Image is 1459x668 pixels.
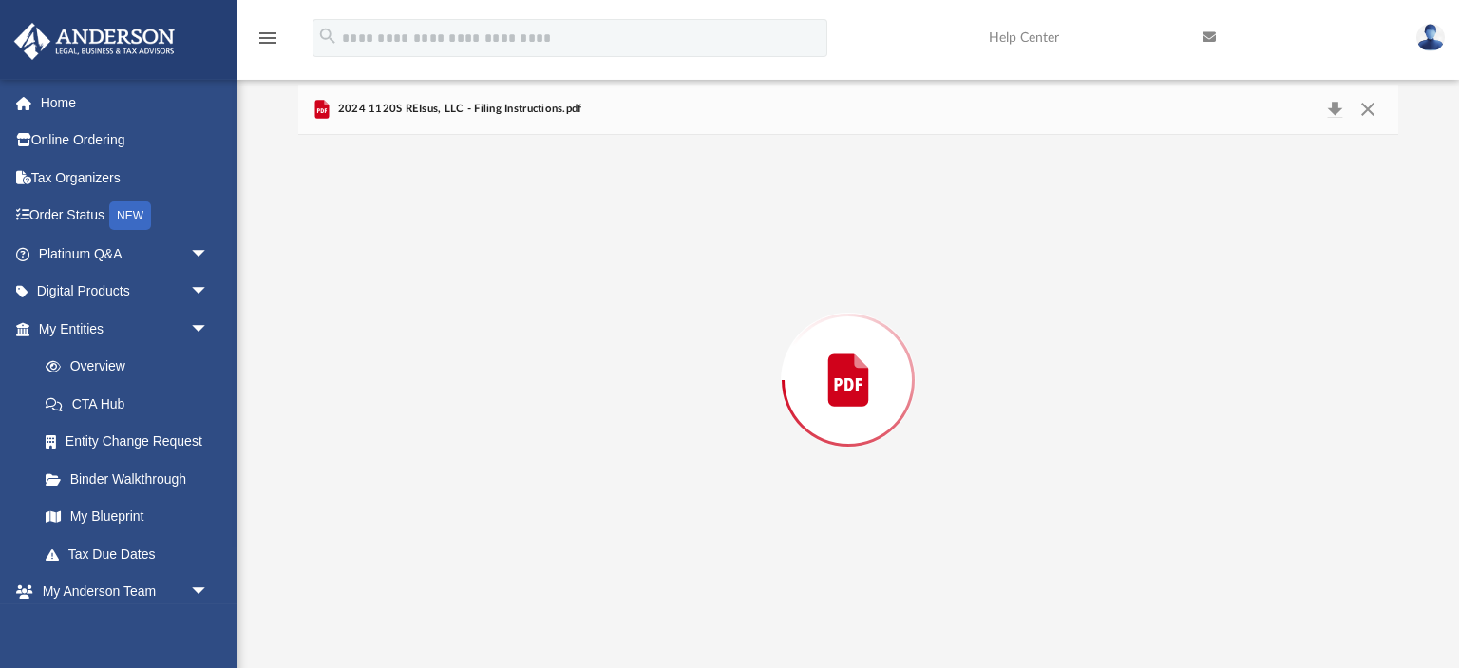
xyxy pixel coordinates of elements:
[13,273,237,311] a: Digital Productsarrow_drop_down
[298,85,1397,625] div: Preview
[1416,24,1445,51] img: User Pic
[27,385,237,423] a: CTA Hub
[256,36,279,49] a: menu
[13,84,237,122] a: Home
[13,310,237,348] a: My Entitiesarrow_drop_down
[27,535,237,573] a: Tax Due Dates
[13,235,237,273] a: Platinum Q&Aarrow_drop_down
[190,310,228,349] span: arrow_drop_down
[27,460,237,498] a: Binder Walkthrough
[9,23,180,60] img: Anderson Advisors Platinum Portal
[190,235,228,274] span: arrow_drop_down
[256,27,279,49] i: menu
[13,122,237,160] a: Online Ordering
[333,101,581,118] span: 2024 1120S REIsus, LLC - Filing Instructions.pdf
[13,197,237,236] a: Order StatusNEW
[13,159,237,197] a: Tax Organizers
[317,26,338,47] i: search
[27,423,237,461] a: Entity Change Request
[13,573,228,611] a: My Anderson Teamarrow_drop_down
[27,348,237,386] a: Overview
[190,273,228,312] span: arrow_drop_down
[1351,96,1385,123] button: Close
[109,201,151,230] div: NEW
[27,498,228,536] a: My Blueprint
[1317,96,1352,123] button: Download
[190,573,228,612] span: arrow_drop_down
